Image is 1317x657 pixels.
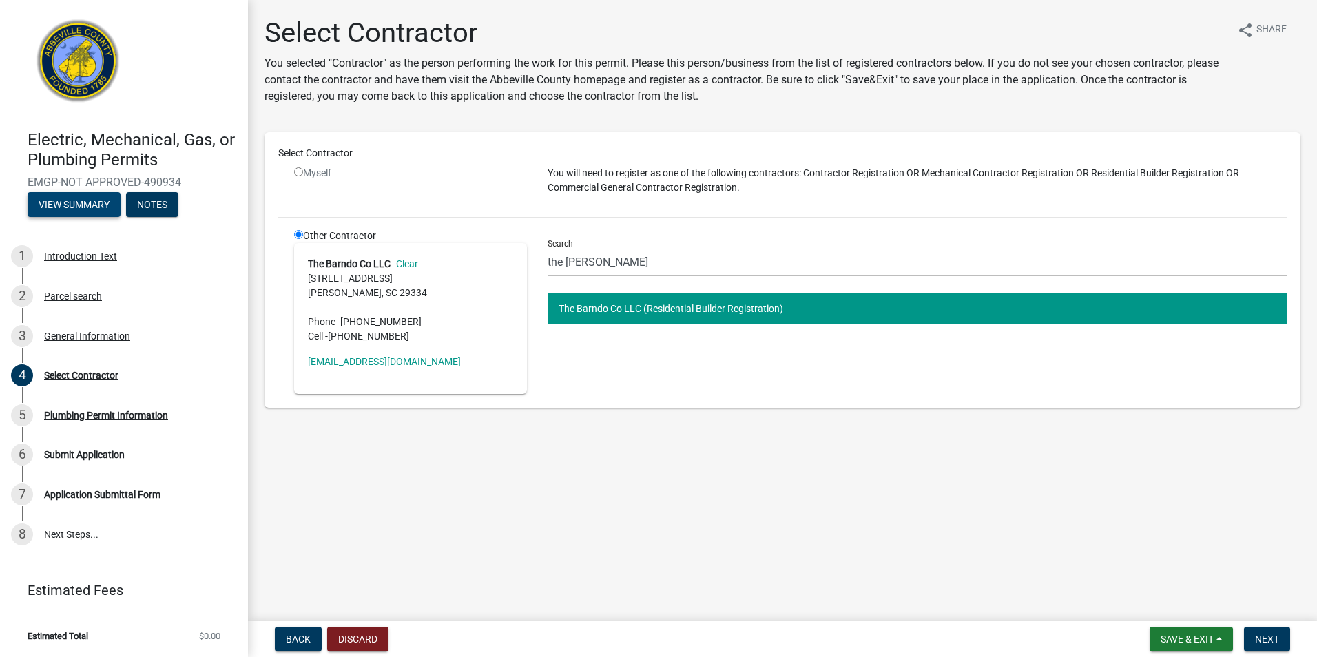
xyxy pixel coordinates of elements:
[284,229,537,394] div: Other Contractor
[294,166,527,180] div: Myself
[28,200,121,211] wm-modal-confirm: Summary
[340,316,422,327] span: [PHONE_NUMBER]
[268,146,1297,160] div: Select Contractor
[28,14,129,116] img: Abbeville County, South Carolina
[11,576,226,604] a: Estimated Fees
[308,331,328,342] abbr: Cell -
[1255,634,1279,645] span: Next
[44,450,125,459] div: Submit Application
[391,258,418,269] a: Clear
[1150,627,1233,651] button: Save & Exit
[11,444,33,466] div: 6
[28,632,88,640] span: Estimated Total
[265,17,1226,50] h1: Select Contractor
[44,251,117,261] div: Introduction Text
[44,291,102,301] div: Parcel search
[548,248,1287,276] input: Search...
[286,634,311,645] span: Back
[11,285,33,307] div: 2
[308,316,340,327] abbr: Phone -
[44,371,118,380] div: Select Contractor
[1244,627,1290,651] button: Next
[28,130,237,170] h4: Electric, Mechanical, Gas, or Plumbing Permits
[308,356,461,367] a: [EMAIL_ADDRESS][DOMAIN_NAME]
[1161,634,1214,645] span: Save & Exit
[11,523,33,545] div: 8
[308,258,391,269] strong: The Barndo Co LLC
[1226,17,1298,43] button: shareShare
[11,325,33,347] div: 3
[1256,22,1287,39] span: Share
[11,245,33,267] div: 1
[28,176,220,189] span: EMGP-NOT APPROVED-490934
[126,200,178,211] wm-modal-confirm: Notes
[28,192,121,217] button: View Summary
[308,257,513,344] address: [STREET_ADDRESS] [PERSON_NAME], SC 29334
[11,364,33,386] div: 4
[44,331,130,341] div: General Information
[11,483,33,505] div: 7
[44,490,160,499] div: Application Submittal Form
[327,627,388,651] button: Discard
[265,55,1226,105] p: You selected "Contractor" as the person performing the work for this permit. Please this person/b...
[328,331,409,342] span: [PHONE_NUMBER]
[548,166,1287,195] p: You will need to register as one of the following contractors: Contractor Registration OR Mechani...
[44,410,168,420] div: Plumbing Permit Information
[548,293,1287,324] button: The Barndo Co LLC (Residential Builder Registration)
[275,627,322,651] button: Back
[1237,22,1254,39] i: share
[11,404,33,426] div: 5
[199,632,220,640] span: $0.00
[126,192,178,217] button: Notes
